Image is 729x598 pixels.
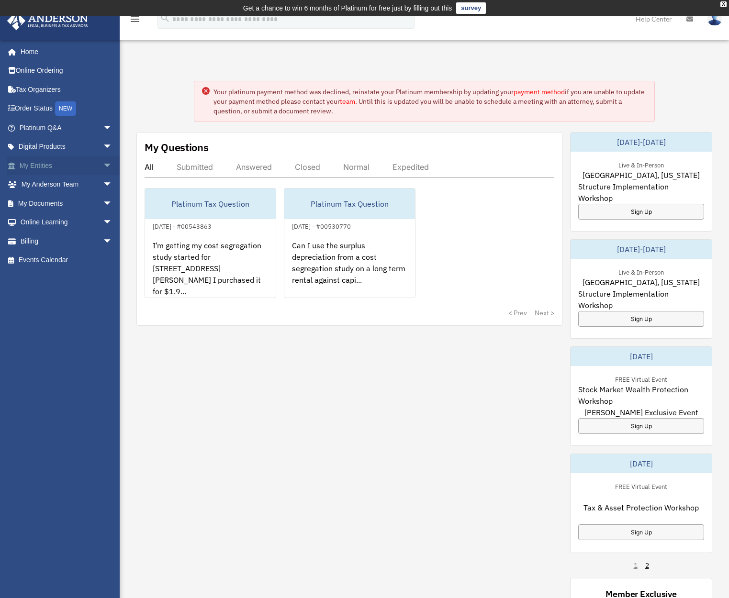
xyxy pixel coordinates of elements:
[571,454,712,473] div: [DATE]
[611,266,672,277] div: Live & In-Person
[7,61,127,80] a: Online Ordering
[145,188,276,219] div: Platinum Tax Question
[284,221,359,231] div: [DATE] - #00530770
[145,140,209,155] div: My Questions
[7,175,127,194] a: My Anderson Teamarrow_drop_down
[611,159,672,169] div: Live & In-Person
[145,188,276,298] a: Platinum Tax Question[DATE] - #00543863I’m getting my cost segregation study started for [STREET_...
[578,311,704,327] a: Sign Up
[607,374,675,384] div: FREE Virtual Event
[583,277,700,288] span: [GEOGRAPHIC_DATA], [US_STATE]
[578,384,704,407] span: Stock Market Wealth Protection Workshop
[7,232,127,251] a: Billingarrow_drop_down
[7,251,127,270] a: Events Calendar
[571,133,712,152] div: [DATE]-[DATE]
[7,137,127,156] a: Digital Productsarrow_drop_down
[213,87,646,116] div: Your platinum payment method was declined, reinstate your Platinum membership by updating your if...
[707,12,722,26] img: User Pic
[129,17,141,25] a: menu
[145,232,276,307] div: I’m getting my cost segregation study started for [STREET_ADDRESS][PERSON_NAME] I purchased it fo...
[284,188,415,219] div: Platinum Tax Question
[7,194,127,213] a: My Documentsarrow_drop_down
[160,13,170,23] i: search
[55,101,76,116] div: NEW
[103,137,122,157] span: arrow_drop_down
[236,162,272,172] div: Answered
[7,80,127,99] a: Tax Organizers
[583,502,699,513] span: Tax & Asset Protection Workshop
[103,118,122,138] span: arrow_drop_down
[578,418,704,434] a: Sign Up
[583,169,700,181] span: [GEOGRAPHIC_DATA], [US_STATE]
[145,162,154,172] div: All
[7,118,127,137] a: Platinum Q&Aarrow_drop_down
[7,156,127,175] a: My Entitiesarrow_drop_down
[578,181,704,204] span: Structure Implementation Workshop
[103,194,122,213] span: arrow_drop_down
[578,204,704,220] a: Sign Up
[103,156,122,176] span: arrow_drop_down
[343,162,370,172] div: Normal
[284,232,415,307] div: Can I use the surplus depreciation from a cost segregation study on a long term rental against ca...
[177,162,213,172] div: Submitted
[607,481,675,491] div: FREE Virtual Event
[571,347,712,366] div: [DATE]
[7,213,127,232] a: Online Learningarrow_drop_down
[103,213,122,233] span: arrow_drop_down
[393,162,429,172] div: Expedited
[578,524,704,540] a: Sign Up
[578,288,704,311] span: Structure Implementation Workshop
[720,1,727,7] div: close
[456,2,486,14] a: survey
[243,2,452,14] div: Get a chance to win 6 months of Platinum for free just by filling out this
[129,13,141,25] i: menu
[284,188,415,298] a: Platinum Tax Question[DATE] - #00530770Can I use the surplus depreciation from a cost segregation...
[7,99,127,119] a: Order StatusNEW
[7,42,122,61] a: Home
[584,407,698,418] span: [PERSON_NAME] Exclusive Event
[571,240,712,259] div: [DATE]-[DATE]
[103,232,122,251] span: arrow_drop_down
[4,11,91,30] img: Anderson Advisors Platinum Portal
[103,175,122,195] span: arrow_drop_down
[295,162,320,172] div: Closed
[340,97,355,106] a: team
[145,221,219,231] div: [DATE] - #00543863
[514,88,565,96] a: payment method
